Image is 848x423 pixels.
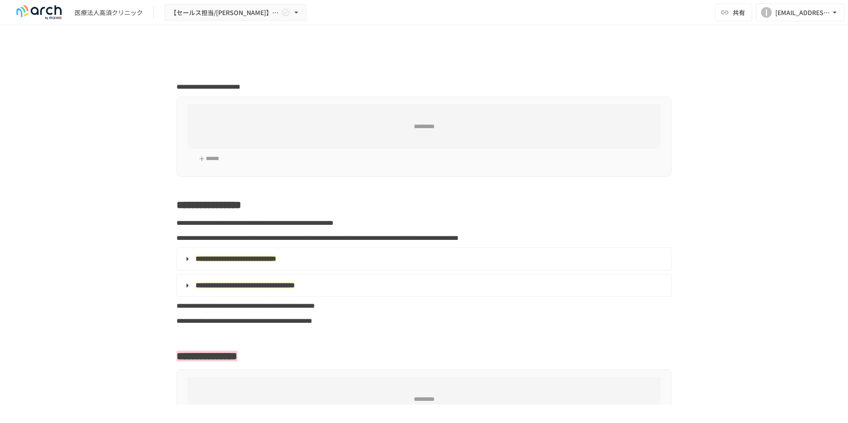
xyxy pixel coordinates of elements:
[761,7,772,18] div: I
[775,7,830,18] div: [EMAIL_ADDRESS][PERSON_NAME][DOMAIN_NAME]
[75,8,143,17] div: 医療法人高須クリニック
[733,8,745,17] span: 共有
[11,5,67,20] img: logo-default@2x-9cf2c760.svg
[756,4,844,21] button: I[EMAIL_ADDRESS][PERSON_NAME][DOMAIN_NAME]
[170,7,279,18] span: 【セールス担当/[PERSON_NAME]】医療法人[PERSON_NAME]クリニック様_初期設定サポート
[715,4,752,21] button: 共有
[165,4,306,21] button: 【セールス担当/[PERSON_NAME]】医療法人[PERSON_NAME]クリニック様_初期設定サポート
